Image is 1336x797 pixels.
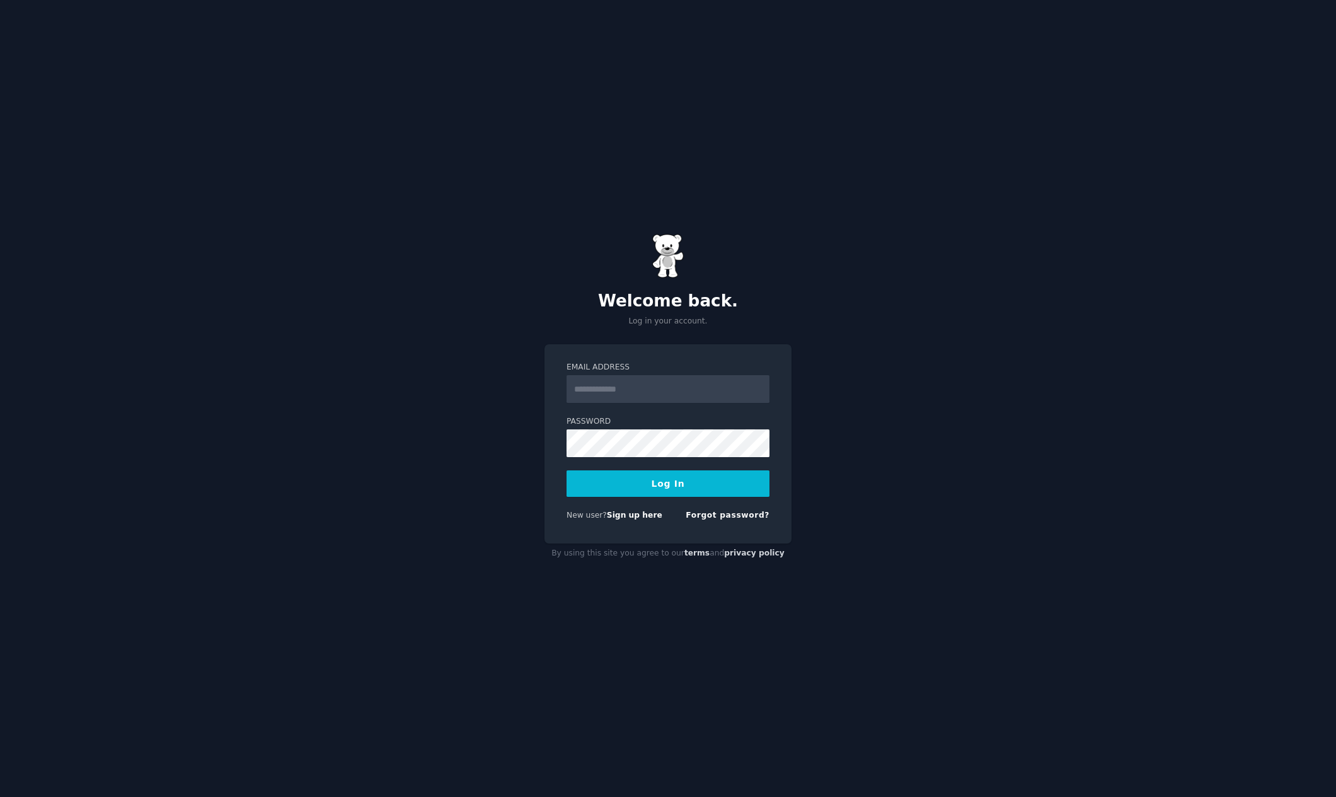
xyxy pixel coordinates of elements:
button: Log In [567,470,769,497]
a: Sign up here [607,511,662,520]
label: Email Address [567,362,769,373]
label: Password [567,416,769,428]
span: New user? [567,511,607,520]
h2: Welcome back. [544,291,792,311]
a: terms [684,549,710,557]
div: By using this site you agree to our and [544,544,792,564]
a: privacy policy [724,549,785,557]
img: Gummy Bear [652,234,684,278]
a: Forgot password? [686,511,769,520]
p: Log in your account. [544,316,792,327]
